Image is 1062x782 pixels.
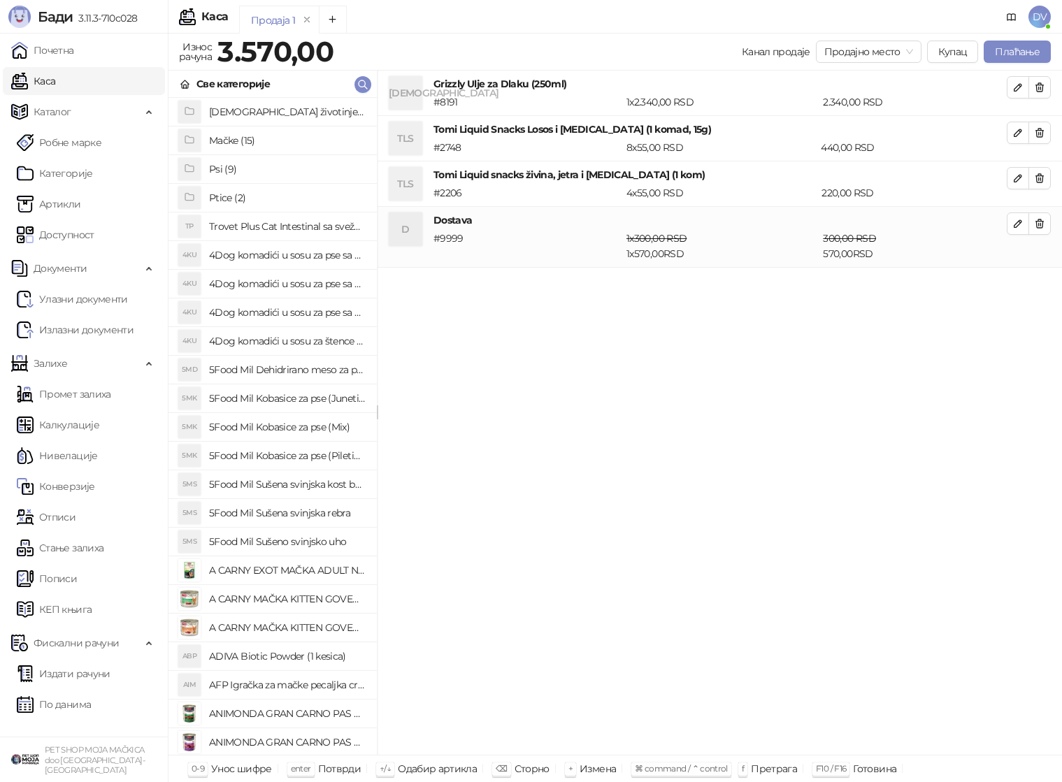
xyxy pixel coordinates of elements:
[209,616,366,639] h4: A CARNY MAČKA KITTEN GOVEDINA,TELETINA I PILETINA 200g
[209,187,366,209] h4: Ptice (2)
[178,530,201,553] div: 5MS
[178,215,201,238] div: TP
[209,301,366,324] h4: 4Dog komadići u sosu za pse sa piletinom i govedinom (4x100g)
[178,330,201,352] div: 4KU
[178,359,201,381] div: 5MD
[209,387,366,410] h4: 5Food Mil Kobasice za pse (Junetina)
[17,411,99,439] a: Калкулације
[380,763,391,774] span: ↑/↓
[178,702,201,725] img: Slika
[496,763,507,774] span: ⌫
[11,67,55,95] a: Каса
[209,530,366,553] h4: 5Food Mil Sušeno svinjsko uho
[178,502,201,524] div: 5MS
[17,190,81,218] a: ArtikliАртикли
[34,98,71,126] span: Каталог
[318,760,361,778] div: Потврди
[824,41,913,62] span: Продајно место
[433,167,1007,182] h4: Tomi Liquid snacks živina, jetra i [MEDICAL_DATA] (1 kom)
[251,13,295,28] div: Продаја 1
[209,416,366,438] h4: 5Food Mil Kobasice za pse (Mix)
[389,212,422,246] div: D
[820,231,1010,261] div: 570,00 RSD
[178,301,201,324] div: 4KU
[209,559,366,581] h4: A CARNY EXOT MAČKA ADULT NOJ 85g
[178,645,201,667] div: ABP
[178,473,201,495] div: 5MS
[17,534,103,562] a: Стање залиха
[209,244,366,266] h4: 4Dog komadići u sosu za pse sa govedinom (100g)
[1028,6,1051,28] span: DV
[209,645,366,667] h4: ADIVA Biotic Powder (1 kesica)
[11,36,74,64] a: Почетна
[168,98,377,755] div: grid
[178,416,201,438] div: 5MK
[178,387,201,410] div: 5MK
[178,588,201,610] img: Slika
[178,616,201,639] img: Slika
[624,140,818,155] div: 8 x 55,00 RSD
[17,221,94,249] a: Доступност
[389,122,422,155] div: TLS
[742,763,744,774] span: f
[433,122,1007,137] h4: Tomi Liquid Snacks Losos i [MEDICAL_DATA] (1 komad, 15g)
[624,94,820,110] div: 1 x 2.340,00 RSD
[192,763,204,774] span: 0-9
[209,273,366,295] h4: 4Dog komadići u sosu za pse sa piletinom (100g)
[568,763,573,774] span: +
[34,349,67,377] span: Залихе
[178,731,201,753] img: Slika
[209,330,366,352] h4: 4Dog komadići u sosu za štence sa piletinom (100g)
[209,731,366,753] h4: ANIMONDA GRAN CARNO PAS ADULT GOVEDINA I JAGNJETINA 800g
[927,41,979,63] button: Купац
[11,746,39,774] img: 64x64-companyLogo-9f44b8df-f022-41eb-b7d6-300ad218de09.png
[8,6,31,28] img: Logo
[178,273,201,295] div: 4KU
[853,760,896,778] div: Готовина
[17,442,98,470] a: Нивелације
[209,473,366,495] h4: 5Food Mil Sušena svinjska kost buta
[1000,6,1023,28] a: Документација
[431,140,624,155] div: # 2748
[201,11,228,22] div: Каса
[431,185,624,201] div: # 2206
[389,167,422,201] div: TLS
[319,6,347,34] button: Add tab
[624,231,820,261] div: 1 x 570,00 RSD
[209,101,366,123] h4: [DEMOGRAPHIC_DATA] životinje (3)
[209,502,366,524] h4: 5Food Mil Sušena svinjska rebra
[178,674,201,696] div: AIM
[17,595,92,623] a: КЕП књига
[17,472,95,500] a: Конверзије
[17,690,91,718] a: По данима
[433,76,1007,92] h4: Grizzly Ulje za Dlaku (250ml)
[515,760,550,778] div: Сторно
[742,44,810,59] div: Канал продаје
[211,760,272,778] div: Унос шифре
[431,231,624,261] div: # 9999
[819,185,1010,201] div: 220,00 RSD
[389,76,422,110] div: [DEMOGRAPHIC_DATA]
[217,34,333,68] strong: 3.570,00
[209,702,366,725] h4: ANIMONDA GRAN CARNO PAS ADULT GOVEDINA I DIVLJAČ 800g
[178,244,201,266] div: 4KU
[178,559,201,581] img: Slika
[291,763,311,774] span: enter
[17,565,77,593] a: Пописи
[17,285,128,313] a: Ulazni dokumentiУлазни документи
[820,94,1010,110] div: 2.340,00 RSD
[209,444,366,467] h4: 5Food Mil Kobasice za pse (Piletina)
[398,760,477,778] div: Одабир артикла
[178,444,201,467] div: 5MK
[34,254,87,282] span: Документи
[626,232,687,245] span: 1 x 300,00 RSD
[209,129,366,152] h4: Mačke (15)
[823,232,876,245] span: 300,00 RSD
[298,14,316,26] button: remove
[984,41,1051,63] button: Плаћање
[17,159,93,187] a: Категорије
[45,745,145,775] small: PET SHOP MOJA MAČKICA doo [GEOGRAPHIC_DATA]-[GEOGRAPHIC_DATA]
[816,763,846,774] span: F10 / F16
[196,76,270,92] div: Све категорије
[624,185,819,201] div: 4 x 55,00 RSD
